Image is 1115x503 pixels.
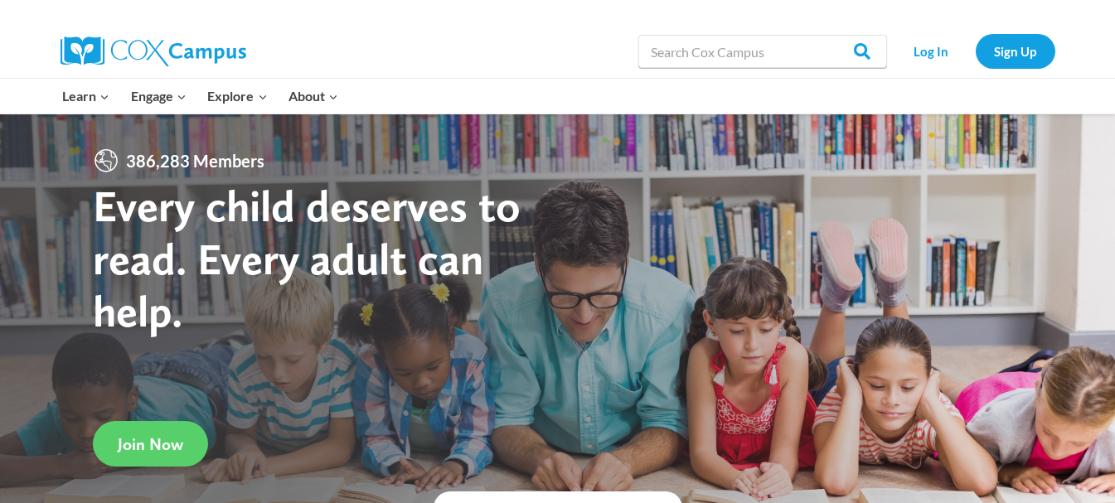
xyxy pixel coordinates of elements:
input: Search Cox Campus [638,35,887,68]
span: Join Now [118,434,183,454]
img: Cox Campus [61,36,246,66]
strong: Every child deserves to read. Every adult can help. [93,179,521,337]
span: About [288,85,338,107]
nav: Secondary Navigation [895,34,1055,68]
span: Learn [62,85,109,107]
a: Sign Up [976,34,1055,68]
span: Engage [131,85,187,107]
a: Log In [895,34,967,68]
nav: Primary Navigation [52,79,349,114]
span: 386,283 Members [119,148,271,174]
a: Join Now [93,421,208,467]
span: Explore [207,85,267,107]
